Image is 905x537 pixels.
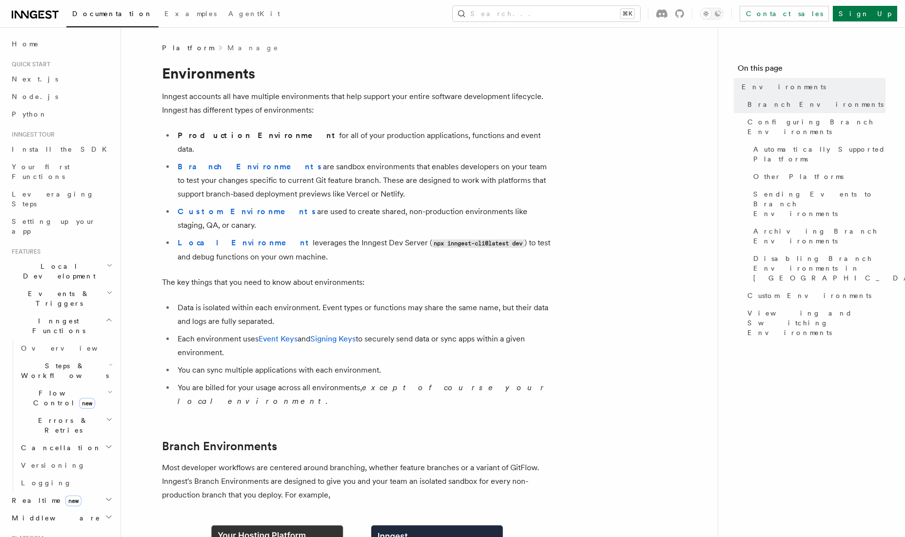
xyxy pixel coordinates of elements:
[740,6,829,21] a: Contact sales
[12,218,96,235] span: Setting up your app
[21,461,85,469] span: Versioning
[747,291,871,300] span: Custom Environments
[12,163,70,180] span: Your first Functions
[178,383,548,406] em: except of course your local environment
[175,160,552,201] li: are sandbox environments that enables developers on your team to test your changes specific to cu...
[8,258,115,285] button: Local Development
[162,90,552,117] p: Inngest accounts all have multiple environments that help support your entire software developmen...
[8,509,115,527] button: Middleware
[162,461,552,502] p: Most developer workflows are centered around branching, whether feature branches or a variant of ...
[178,131,339,140] strong: Production Environment
[12,39,39,49] span: Home
[621,9,634,19] kbd: ⌘K
[8,312,115,339] button: Inngest Functions
[453,6,640,21] button: Search...⌘K
[700,8,724,20] button: Toggle dark mode
[744,113,885,140] a: Configuring Branch Environments
[8,88,115,105] a: Node.js
[753,189,885,219] span: Sending Events to Branch Environments
[738,78,885,96] a: Environments
[12,145,113,153] span: Install the SDK
[228,10,280,18] span: AgentKit
[17,388,107,408] span: Flow Control
[162,43,214,53] span: Platform
[744,287,885,304] a: Custom Environments
[21,479,72,487] span: Logging
[227,43,279,53] a: Manage
[749,185,885,222] a: Sending Events to Branch Environments
[17,361,109,380] span: Steps & Workflows
[178,162,323,171] a: Branch Environments
[17,457,115,474] a: Versioning
[738,62,885,78] h4: On this page
[749,168,885,185] a: Other Platforms
[432,239,524,248] code: npx inngest-cli@latest dev
[175,332,552,359] li: Each environment uses and to securely send data or sync apps within a given environment.
[72,10,153,18] span: Documentation
[8,316,105,336] span: Inngest Functions
[8,185,115,213] a: Leveraging Steps
[222,3,286,26] a: AgentKit
[162,439,277,453] a: Branch Environments
[17,339,115,357] a: Overview
[8,248,40,256] span: Features
[8,105,115,123] a: Python
[8,158,115,185] a: Your first Functions
[17,357,115,384] button: Steps & Workflows
[742,82,826,92] span: Environments
[747,99,884,109] span: Branch Environments
[178,207,317,216] a: Custom Environments
[17,384,115,412] button: Flow Controlnew
[66,3,159,27] a: Documentation
[162,276,552,289] p: The key things that you need to know about environments:
[12,75,58,83] span: Next.js
[749,250,885,287] a: Disabling Branch Environments in [GEOGRAPHIC_DATA]
[8,339,115,492] div: Inngest Functions
[175,301,552,328] li: Data is isolated within each environment. Event types or functions may share the same name, but t...
[259,334,298,343] a: Event Keys
[8,496,81,505] span: Realtime
[17,439,115,457] button: Cancellation
[749,140,885,168] a: Automatically Supported Platforms
[8,261,106,281] span: Local Development
[17,416,106,435] span: Errors & Retries
[8,513,101,523] span: Middleware
[17,474,115,492] a: Logging
[744,96,885,113] a: Branch Environments
[162,64,552,82] h1: Environments
[12,190,94,208] span: Leveraging Steps
[8,35,115,53] a: Home
[749,222,885,250] a: Archiving Branch Environments
[8,213,115,240] a: Setting up your app
[12,110,47,118] span: Python
[175,363,552,377] li: You can sync multiple applications with each environment.
[8,131,55,139] span: Inngest tour
[753,144,885,164] span: Automatically Supported Platforms
[164,10,217,18] span: Examples
[8,492,115,509] button: Realtimenew
[175,381,552,408] li: You are billed for your usage across all environments, .
[8,70,115,88] a: Next.js
[178,238,313,247] a: Local Environment
[65,496,81,506] span: new
[753,172,844,181] span: Other Platforms
[744,304,885,341] a: Viewing and Switching Environments
[159,3,222,26] a: Examples
[79,398,95,409] span: new
[753,226,885,246] span: Archiving Branch Environments
[175,129,552,156] li: for all of your production applications, functions and event data.
[747,308,885,338] span: Viewing and Switching Environments
[17,443,101,453] span: Cancellation
[12,93,58,100] span: Node.js
[8,285,115,312] button: Events & Triggers
[310,334,356,343] a: Signing Keys
[8,140,115,158] a: Install the SDK
[747,117,885,137] span: Configuring Branch Environments
[17,412,115,439] button: Errors & Retries
[175,205,552,232] li: are used to create shared, non-production environments like staging, QA, or canary.
[833,6,897,21] a: Sign Up
[8,289,106,308] span: Events & Triggers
